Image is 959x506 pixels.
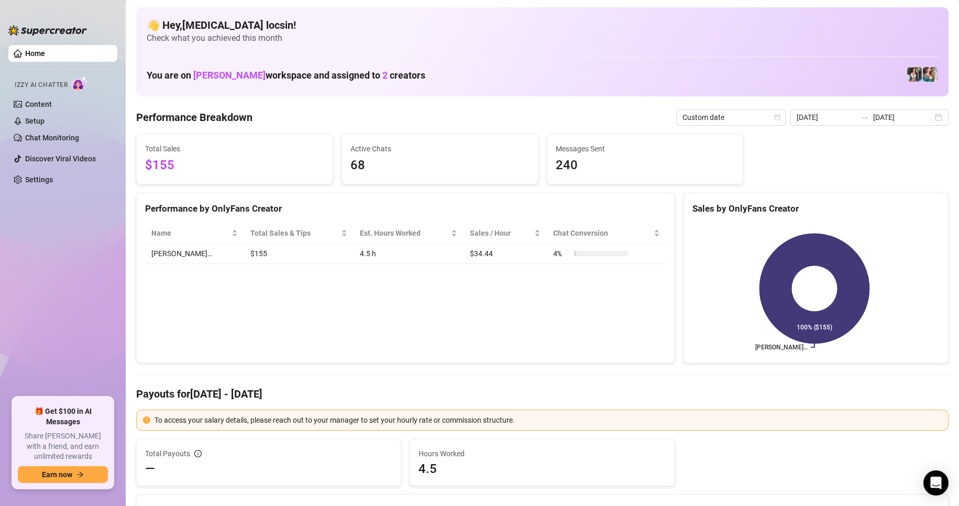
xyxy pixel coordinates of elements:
a: Content [25,100,52,108]
div: Sales by OnlyFans Creator [692,202,940,216]
span: Check what you achieved this month [147,32,938,44]
span: Total Payouts [145,448,190,459]
span: Earn now [42,470,72,479]
span: 4 % [553,248,570,259]
td: $155 [244,244,354,264]
span: Total Sales & Tips [250,227,339,239]
td: 4.5 h [354,244,464,264]
span: 4.5 [418,460,666,477]
span: Messages Sent [556,143,735,155]
span: exclamation-circle [143,416,150,424]
a: Setup [25,117,45,125]
th: Chat Conversion [547,223,666,244]
span: Name [151,227,229,239]
span: to [861,113,869,122]
th: Sales / Hour [464,223,547,244]
th: Name [145,223,244,244]
img: AI Chatter [72,76,88,91]
span: 2 [382,70,388,81]
span: swap-right [861,113,869,122]
img: logo-BBDzfeDw.svg [8,25,87,36]
span: — [145,460,155,477]
td: $34.44 [464,244,547,264]
div: Est. Hours Worked [360,227,449,239]
span: Sales / Hour [470,227,532,239]
span: 240 [556,156,735,175]
img: Zaddy [923,67,938,82]
a: Chat Monitoring [25,134,79,142]
span: Izzy AI Chatter [15,80,68,90]
span: Active Chats [350,143,530,155]
h4: 👋 Hey, [MEDICAL_DATA] locsin ! [147,18,938,32]
span: Total Sales [145,143,324,155]
span: info-circle [194,450,202,457]
span: Share [PERSON_NAME] with a friend, and earn unlimited rewards [18,431,108,462]
h4: Payouts for [DATE] - [DATE] [136,387,949,401]
span: 68 [350,156,530,175]
div: Open Intercom Messenger [923,470,949,496]
div: Performance by OnlyFans Creator [145,202,666,216]
span: arrow-right [76,471,84,478]
input: Start date [797,112,856,123]
text: [PERSON_NAME]… [755,344,808,351]
td: [PERSON_NAME]… [145,244,244,264]
input: End date [873,112,933,123]
a: Discover Viral Videos [25,155,96,163]
span: Chat Conversion [553,227,652,239]
img: Katy [907,67,922,82]
span: calendar [774,114,780,120]
h4: Performance Breakdown [136,110,252,125]
span: $155 [145,156,324,175]
span: [PERSON_NAME] [193,70,266,81]
span: 🎁 Get $100 in AI Messages [18,406,108,427]
span: Hours Worked [418,448,666,459]
button: Earn nowarrow-right [18,466,108,483]
th: Total Sales & Tips [244,223,354,244]
div: To access your salary details, please reach out to your manager to set your hourly rate or commis... [155,414,942,426]
h1: You are on workspace and assigned to creators [147,70,425,81]
a: Home [25,49,45,58]
a: Settings [25,175,53,184]
span: Custom date [682,109,780,125]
